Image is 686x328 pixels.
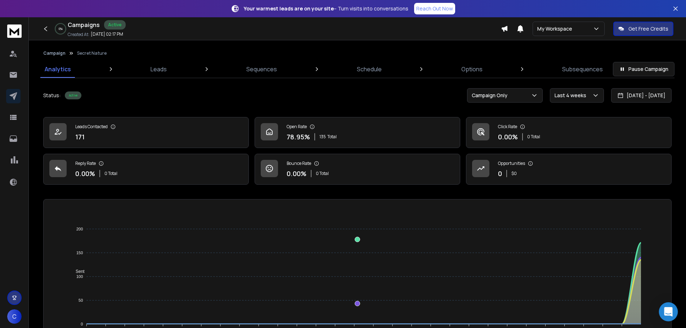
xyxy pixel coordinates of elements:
p: Sequences [246,65,277,73]
p: Opportunities [498,161,525,166]
a: Options [457,60,487,78]
h1: Campaigns [68,21,100,29]
a: Click Rate0.00%0 Total [466,117,672,148]
p: 0.00 % [75,169,95,179]
tspan: 150 [76,251,83,255]
a: Reply Rate0.00%0 Total [43,154,249,185]
tspan: 100 [76,274,83,279]
p: 0 Total [104,171,117,176]
p: Leads Contacted [75,124,108,130]
button: C [7,309,22,324]
p: 0 Total [527,134,540,140]
span: Sent [70,269,85,274]
p: Get Free Credits [628,25,668,32]
img: logo [7,24,22,38]
a: Analytics [40,60,75,78]
p: 171 [75,132,85,142]
p: Subsequences [562,65,603,73]
a: Leads [146,60,171,78]
tspan: 50 [79,298,83,302]
p: Open Rate [287,124,307,130]
button: Campaign [43,50,66,56]
p: 0.00 % [287,169,306,179]
p: Campaign Only [472,92,510,99]
p: Analytics [45,65,71,73]
button: Pause Campaign [613,62,674,76]
p: 0 % [59,27,63,31]
a: Opportunities0$0 [466,154,672,185]
p: 78.95 % [287,132,310,142]
div: Active [65,91,81,99]
a: Subsequences [558,60,607,78]
button: [DATE] - [DATE] [611,88,672,103]
p: Created At: [68,32,89,37]
p: 0 [498,169,502,179]
p: My Workspace [537,25,575,32]
div: Active [104,20,126,30]
p: Bounce Rate [287,161,311,166]
p: 0.00 % [498,132,518,142]
p: Leads [151,65,167,73]
p: Reply Rate [75,161,96,166]
span: 135 [319,134,326,140]
p: Last 4 weeks [555,92,589,99]
a: Bounce Rate0.00%0 Total [255,154,460,185]
p: [DATE] 02:17 PM [91,31,123,37]
p: Schedule [357,65,382,73]
p: Secret Nature [77,50,107,56]
p: Click Rate [498,124,517,130]
p: Status: [43,92,60,99]
a: Schedule [353,60,386,78]
div: Open Intercom Messenger [659,302,678,322]
a: Open Rate78.95%135Total [255,117,460,148]
tspan: 200 [76,227,83,231]
button: Get Free Credits [613,22,673,36]
tspan: 0 [81,322,83,326]
p: Options [461,65,483,73]
p: 0 Total [316,171,329,176]
p: Reach Out Now [416,5,453,12]
strong: Your warmest leads are on your site [244,5,334,12]
a: Sequences [242,60,281,78]
p: – Turn visits into conversations [244,5,408,12]
p: $ 0 [511,171,517,176]
a: Leads Contacted171 [43,117,249,148]
span: Total [327,134,337,140]
a: Reach Out Now [414,3,455,14]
